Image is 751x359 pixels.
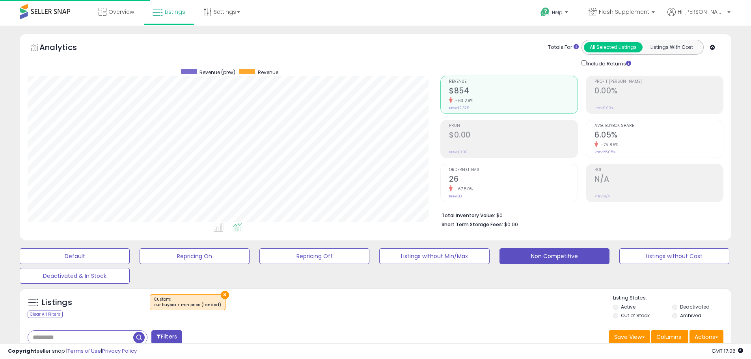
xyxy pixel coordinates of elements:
[28,311,63,318] div: Clear All Filters
[154,296,221,308] span: Custom:
[42,297,72,308] h5: Listings
[453,186,473,192] small: -67.50%
[504,221,518,228] span: $0.00
[594,86,723,97] h2: 0.00%
[140,248,250,264] button: Repricing On
[594,168,723,172] span: ROI
[499,248,609,264] button: Non Competitive
[151,330,182,344] button: Filters
[667,8,731,26] a: Hi [PERSON_NAME]
[39,42,92,55] h5: Analytics
[258,69,278,76] span: Revenue
[613,294,731,302] p: Listing States:
[594,130,723,141] h2: 6.05%
[449,86,578,97] h2: $854
[259,248,369,264] button: Repricing Off
[621,312,650,319] label: Out of Stock
[154,302,221,308] div: cur buybox < min price (landed)
[449,150,468,154] small: Prev: $0.00
[540,7,550,17] i: Get Help
[690,330,723,344] button: Actions
[651,330,688,344] button: Columns
[453,98,473,104] small: -63.29%
[442,221,503,228] b: Short Term Storage Fees:
[678,8,725,16] span: Hi [PERSON_NAME]
[594,150,615,154] small: Prev: 25.05%
[199,69,235,76] span: Revenue (prev)
[609,330,650,344] button: Save View
[594,194,610,199] small: Prev: N/A
[548,44,579,51] div: Totals For
[449,175,578,185] h2: 26
[598,142,619,148] small: -75.85%
[20,268,130,284] button: Deactivated & In Stock
[221,291,229,299] button: ×
[442,212,495,219] b: Total Inventory Value:
[379,248,489,264] button: Listings without Min/Max
[449,168,578,172] span: Ordered Items
[584,42,643,52] button: All Selected Listings
[102,347,137,355] a: Privacy Policy
[552,9,563,16] span: Help
[712,347,743,355] span: 2025-08-14 17:06 GMT
[449,194,462,199] small: Prev: 80
[534,1,576,26] a: Help
[621,303,635,310] label: Active
[165,8,185,16] span: Listings
[594,80,723,84] span: Profit [PERSON_NAME]
[680,303,710,310] label: Deactivated
[108,8,134,16] span: Overview
[20,248,130,264] button: Default
[642,42,701,52] button: Listings With Cost
[8,347,37,355] strong: Copyright
[8,348,137,355] div: seller snap | |
[449,124,578,128] span: Profit
[680,312,701,319] label: Archived
[67,347,101,355] a: Terms of Use
[594,175,723,185] h2: N/A
[619,248,729,264] button: Listings without Cost
[594,106,613,110] small: Prev: 0.00%
[449,130,578,141] h2: $0.00
[599,8,649,16] span: Flash Supplement
[594,124,723,128] span: Avg. Buybox Share
[449,106,469,110] small: Prev: $2,326
[576,59,641,68] div: Include Returns
[656,333,681,341] span: Columns
[442,210,717,219] li: $0
[449,80,578,84] span: Revenue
